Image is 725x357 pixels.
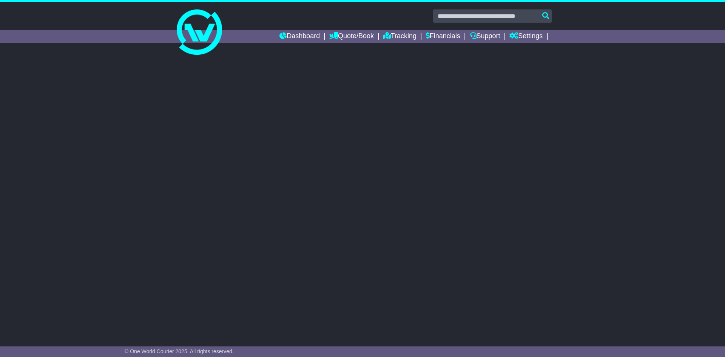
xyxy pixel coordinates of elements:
[383,30,416,43] a: Tracking
[279,30,320,43] a: Dashboard
[329,30,374,43] a: Quote/Book
[509,30,543,43] a: Settings
[470,30,500,43] a: Support
[125,348,234,354] span: © One World Courier 2025. All rights reserved.
[426,30,460,43] a: Financials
